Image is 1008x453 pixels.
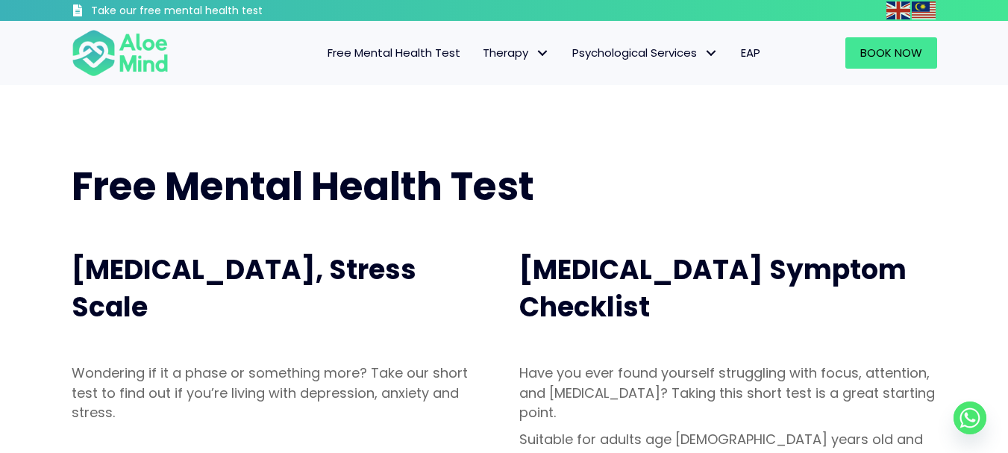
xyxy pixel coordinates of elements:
img: en [886,1,910,19]
span: [MEDICAL_DATA], Stress Scale [72,251,416,326]
span: Therapy: submenu [532,43,554,64]
p: Have you ever found yourself struggling with focus, attention, and [MEDICAL_DATA]? Taking this sh... [519,363,937,422]
a: Book Now [845,37,937,69]
span: EAP [741,45,760,60]
a: EAP [730,37,771,69]
h3: Take our free mental health test [91,4,342,19]
span: Free Mental Health Test [328,45,460,60]
img: ms [912,1,936,19]
a: TherapyTherapy: submenu [472,37,561,69]
span: Psychological Services [572,45,719,60]
span: Book Now [860,45,922,60]
a: Take our free mental health test [72,4,342,21]
a: Free Mental Health Test [316,37,472,69]
a: English [886,1,912,19]
span: Free Mental Health Test [72,159,534,213]
a: Whatsapp [954,402,986,434]
img: Aloe mind Logo [72,28,169,78]
span: Therapy [483,45,550,60]
nav: Menu [188,37,771,69]
p: Wondering if it a phase or something more? Take our short test to find out if you’re living with ... [72,363,489,422]
a: Malay [912,1,937,19]
span: Psychological Services: submenu [701,43,722,64]
span: [MEDICAL_DATA] Symptom Checklist [519,251,907,326]
a: Psychological ServicesPsychological Services: submenu [561,37,730,69]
